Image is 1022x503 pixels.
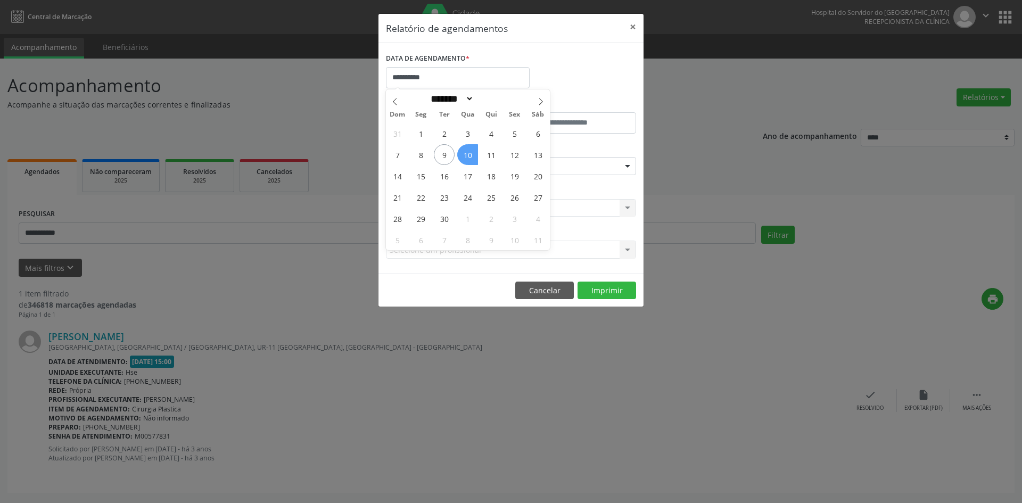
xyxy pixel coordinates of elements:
[457,187,478,208] span: Setembro 24, 2025
[622,14,644,40] button: Close
[481,123,501,144] span: Setembro 4, 2025
[457,123,478,144] span: Setembro 3, 2025
[504,123,525,144] span: Setembro 5, 2025
[457,208,478,229] span: Outubro 1, 2025
[528,166,548,186] span: Setembro 20, 2025
[410,144,431,165] span: Setembro 8, 2025
[504,208,525,229] span: Outubro 3, 2025
[433,111,456,118] span: Ter
[386,111,409,118] span: Dom
[481,144,501,165] span: Setembro 11, 2025
[457,144,478,165] span: Setembro 10, 2025
[514,96,636,112] label: ATÉ
[434,166,455,186] span: Setembro 16, 2025
[528,123,548,144] span: Setembro 6, 2025
[427,93,474,104] select: Month
[481,166,501,186] span: Setembro 18, 2025
[434,123,455,144] span: Setembro 2, 2025
[387,166,408,186] span: Setembro 14, 2025
[457,229,478,250] span: Outubro 8, 2025
[410,208,431,229] span: Setembro 29, 2025
[410,187,431,208] span: Setembro 22, 2025
[457,166,478,186] span: Setembro 17, 2025
[504,229,525,250] span: Outubro 10, 2025
[504,144,525,165] span: Setembro 12, 2025
[528,208,548,229] span: Outubro 4, 2025
[481,208,501,229] span: Outubro 2, 2025
[578,282,636,300] button: Imprimir
[504,166,525,186] span: Setembro 19, 2025
[386,21,508,35] h5: Relatório de agendamentos
[386,51,469,67] label: DATA DE AGENDAMENTO
[480,111,503,118] span: Qui
[387,208,408,229] span: Setembro 28, 2025
[503,111,526,118] span: Sex
[410,166,431,186] span: Setembro 15, 2025
[409,111,433,118] span: Seg
[434,144,455,165] span: Setembro 9, 2025
[434,187,455,208] span: Setembro 23, 2025
[387,123,408,144] span: Agosto 31, 2025
[434,208,455,229] span: Setembro 30, 2025
[410,123,431,144] span: Setembro 1, 2025
[528,144,548,165] span: Setembro 13, 2025
[528,187,548,208] span: Setembro 27, 2025
[387,187,408,208] span: Setembro 21, 2025
[434,229,455,250] span: Outubro 7, 2025
[387,144,408,165] span: Setembro 7, 2025
[526,111,550,118] span: Sáb
[474,93,509,104] input: Year
[504,187,525,208] span: Setembro 26, 2025
[481,187,501,208] span: Setembro 25, 2025
[515,282,574,300] button: Cancelar
[410,229,431,250] span: Outubro 6, 2025
[387,229,408,250] span: Outubro 5, 2025
[528,229,548,250] span: Outubro 11, 2025
[481,229,501,250] span: Outubro 9, 2025
[456,111,480,118] span: Qua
